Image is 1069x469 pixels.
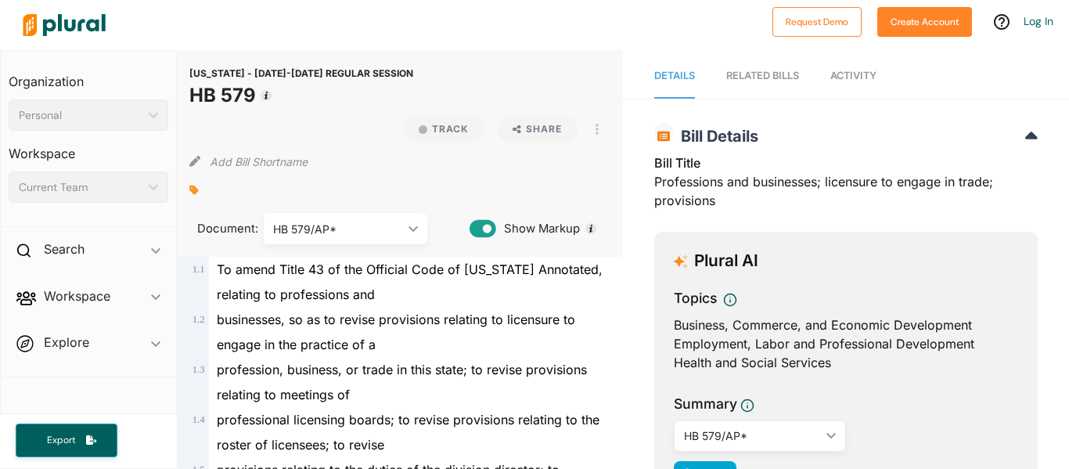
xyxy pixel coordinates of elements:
div: Business, Commerce, and Economic Development [674,316,1018,334]
button: Create Account [877,7,972,37]
span: profession, business, or trade in this state; to revise provisions relating to meetings of [217,362,587,402]
button: Share [491,116,584,143]
span: Bill Details [673,127,758,146]
div: Tooltip anchor [259,88,273,103]
div: Current Team [19,179,142,196]
span: Document: [189,220,244,237]
div: HB 579/AP* [684,428,820,444]
span: Activity [830,70,876,81]
div: Employment, Labor and Professional Development [674,334,1018,353]
a: Activity [830,54,876,99]
div: Add tags [189,179,199,202]
button: Share [497,116,578,143]
h3: Summary [674,394,737,414]
span: professional licensing boards; to revise provisions relating to the roster of licensees; to revise [217,412,599,453]
h3: Bill Title [654,153,1038,172]
a: Log In [1024,14,1053,28]
h3: Organization [9,59,168,93]
span: 1 . 1 [193,264,205,275]
button: Request Demo [772,7,862,37]
span: [US_STATE] - [DATE]-[DATE] REGULAR SESSION [189,67,413,79]
span: 1 . 4 [193,414,205,425]
h3: Plural AI [694,251,758,271]
h3: Topics [674,288,717,308]
button: Add Bill Shortname [210,149,308,174]
span: businesses, so as to revise provisions relating to licensure to engage in the practice of a [217,312,575,352]
span: To amend Title 43 of the Official Code of [US_STATE] Annotated, relating to professions and [217,262,603,302]
h2: Search [44,240,85,258]
span: 1 . 3 [193,364,205,375]
span: 1 . 2 [193,314,205,325]
span: Show Markup [496,220,580,237]
div: Personal [19,107,142,124]
button: Track [403,116,484,143]
div: RELATED BILLS [726,68,799,83]
a: Create Account [877,13,972,29]
button: Export [16,424,117,457]
a: Request Demo [772,13,862,29]
div: Professions and businesses; licensure to engage in trade; provisions [654,153,1038,219]
div: Health and Social Services [674,353,1018,372]
div: HB 579/AP* [273,221,402,237]
h1: HB 579 [189,81,413,110]
span: Details [654,70,695,81]
span: Export [36,434,86,447]
div: Tooltip anchor [584,222,598,236]
a: Details [654,54,695,99]
h3: Workspace [9,131,168,165]
a: RELATED BILLS [726,54,799,99]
